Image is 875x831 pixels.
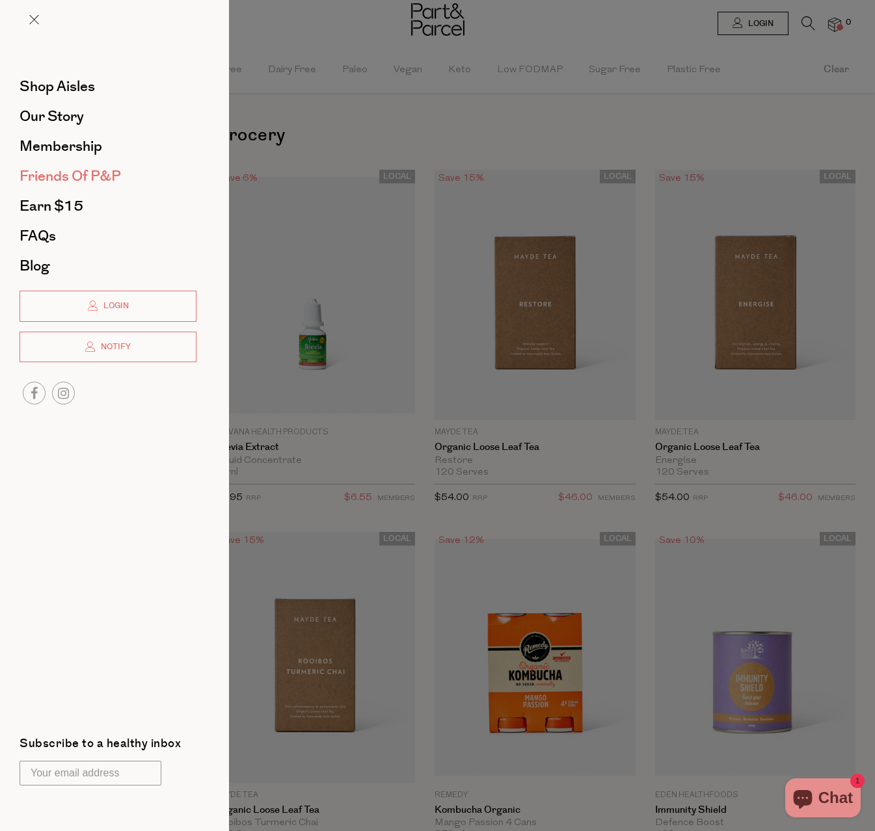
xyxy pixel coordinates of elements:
[100,300,129,311] span: Login
[20,738,181,754] label: Subscribe to a healthy inbox
[20,166,121,187] span: Friends of P&P
[98,341,131,352] span: Notify
[20,761,161,785] input: Your email address
[20,139,196,153] a: Membership
[20,136,102,157] span: Membership
[20,256,49,276] span: Blog
[20,169,196,183] a: Friends of P&P
[20,291,196,322] a: Login
[20,226,56,246] span: FAQs
[20,106,84,127] span: Our Story
[20,109,196,124] a: Our Story
[20,79,196,94] a: Shop Aisles
[20,76,95,97] span: Shop Aisles
[20,229,196,243] a: FAQs
[781,778,865,821] inbox-online-store-chat: Shopify online store chat
[20,259,196,273] a: Blog
[20,199,196,213] a: Earn $15
[20,196,83,217] span: Earn $15
[20,332,196,363] a: Notify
